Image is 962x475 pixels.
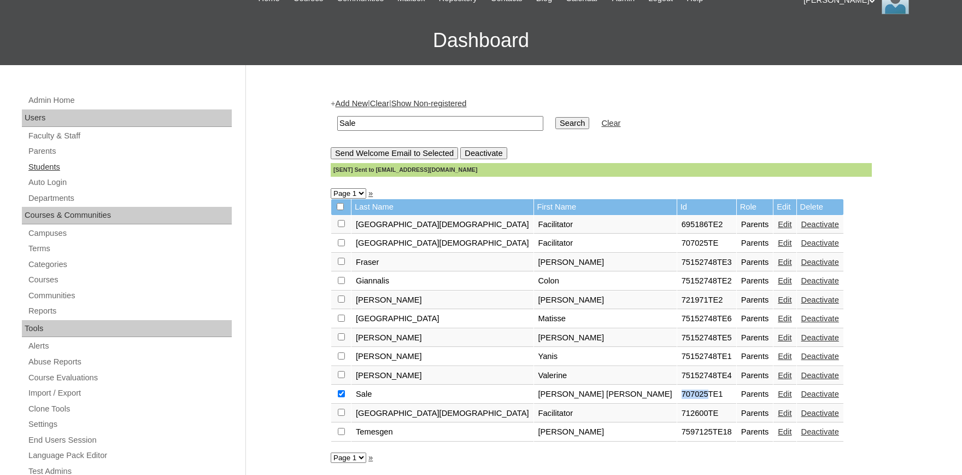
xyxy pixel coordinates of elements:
a: Admin Home [27,94,232,107]
td: Parents [737,291,773,310]
a: Deactivate [801,258,839,267]
td: Parents [737,253,773,272]
td: 75152748TE3 [677,253,736,272]
a: Edit [778,352,791,361]
a: Edit [778,296,791,304]
a: Clear [601,119,620,128]
td: [GEOGRAPHIC_DATA][DEMOGRAPHIC_DATA] [351,404,533,423]
a: Communities [27,289,232,303]
td: [PERSON_NAME] [534,423,677,442]
a: Auto Login [27,176,232,189]
td: Parents [737,347,773,366]
a: Edit [778,314,791,323]
a: Deactivate [801,390,839,398]
input: Search [337,116,543,131]
a: » [368,453,373,462]
a: Edit [778,220,791,229]
a: » [368,189,373,198]
td: Facilitator [534,404,677,423]
td: Parents [737,234,773,253]
a: Faculty & Staff [27,129,232,143]
div: Users [22,109,232,127]
td: [PERSON_NAME] [351,329,533,347]
td: Parents [737,329,773,347]
a: Reports [27,304,232,318]
td: Last Name [351,199,533,215]
a: Edit [778,390,791,398]
a: Clone Tools [27,402,232,416]
td: Delete [797,199,843,215]
td: [PERSON_NAME] [351,367,533,385]
a: Deactivate [801,409,839,418]
a: Deactivate [801,276,839,285]
h3: Dashboard [5,16,957,65]
td: Parents [737,310,773,328]
a: Course Evaluations [27,371,232,385]
a: Campuses [27,227,232,240]
td: 75152748TE1 [677,347,736,366]
a: Edit [778,409,791,418]
div: [SENT] Sent to [EMAIL_ADDRESS][DOMAIN_NAME] [331,163,872,177]
td: Facilitator [534,216,677,234]
td: [PERSON_NAME] [534,253,677,272]
td: Colon [534,272,677,291]
td: 721971TE2 [677,291,736,310]
a: Edit [778,239,791,247]
a: Edit [778,333,791,342]
a: Edit [778,258,791,267]
a: Add New [336,99,368,108]
td: [GEOGRAPHIC_DATA][DEMOGRAPHIC_DATA] [351,234,533,253]
div: Tools [22,320,232,338]
td: [PERSON_NAME] [PERSON_NAME] [534,385,677,404]
td: Sale [351,385,533,404]
td: [PERSON_NAME] [351,291,533,310]
td: [PERSON_NAME] [351,347,533,366]
a: Parents [27,144,232,158]
a: Deactivate [801,220,839,229]
a: Clear [370,99,389,108]
a: Departments [27,192,232,205]
a: Categories [27,258,232,271]
a: Abuse Reports [27,355,232,369]
td: Valerine [534,367,677,385]
a: Deactivate [801,239,839,247]
td: Temesgen [351,423,533,442]
td: Yanis [534,347,677,366]
td: Facilitator [534,234,677,253]
td: Parents [737,423,773,442]
td: Edit [773,199,796,215]
a: Courses [27,273,232,287]
a: Alerts [27,339,232,353]
td: 707025TE [677,234,736,253]
input: Send Welcome Email to Selected [331,147,458,159]
a: Import / Export [27,386,232,400]
a: Students [27,160,232,174]
td: Id [677,199,736,215]
a: Settings [27,418,232,431]
td: Giannalis [351,272,533,291]
td: Parents [737,385,773,404]
td: [GEOGRAPHIC_DATA] [351,310,533,328]
a: Show Non-registered [391,99,467,108]
div: + | | [331,98,872,176]
td: 712600TE [677,404,736,423]
a: Edit [778,427,791,436]
td: [PERSON_NAME] [534,329,677,347]
a: Edit [778,276,791,285]
td: Parents [737,367,773,385]
td: 7597125TE18 [677,423,736,442]
input: Deactivate [460,147,507,159]
td: Role [737,199,773,215]
td: 75152748TE2 [677,272,736,291]
a: Deactivate [801,371,839,380]
td: First Name [534,199,677,215]
a: Edit [778,371,791,380]
a: Terms [27,242,232,256]
a: Deactivate [801,314,839,323]
a: Deactivate [801,352,839,361]
td: 707025TE1 [677,385,736,404]
td: 75152748TE4 [677,367,736,385]
input: Search [555,117,589,129]
td: 75152748TE6 [677,310,736,328]
a: Deactivate [801,427,839,436]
